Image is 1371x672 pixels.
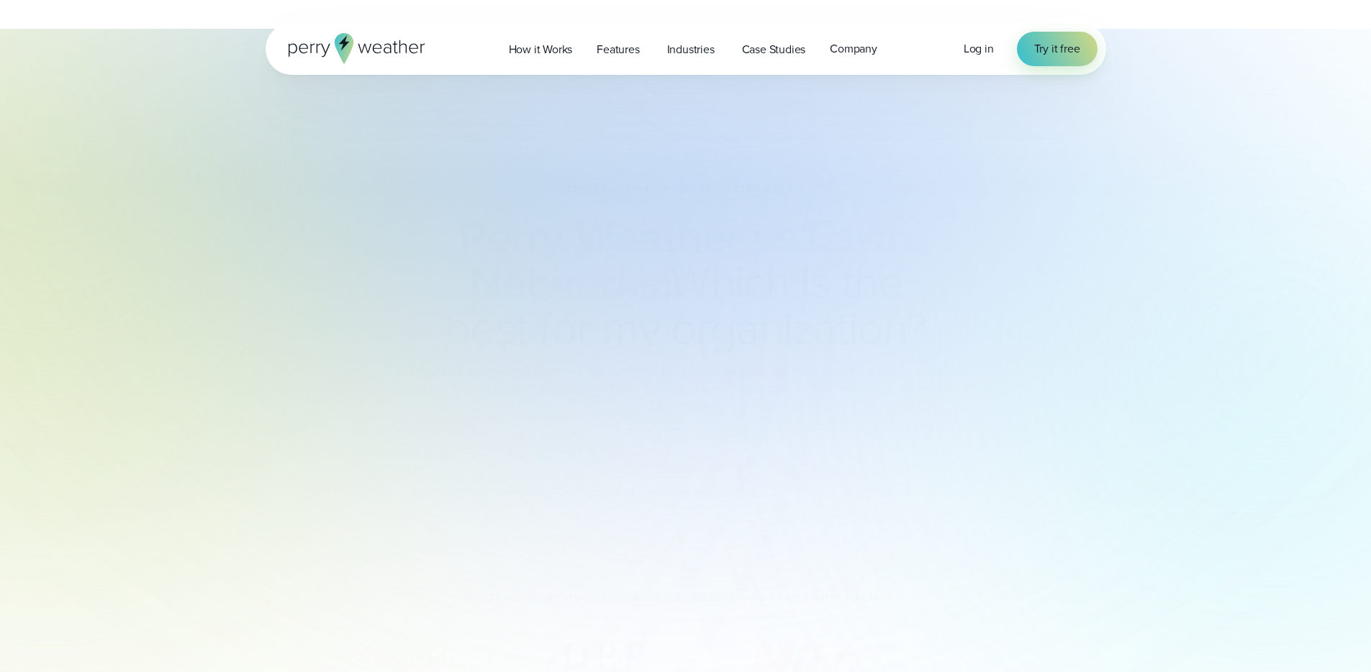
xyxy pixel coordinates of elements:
[964,40,994,58] a: Log in
[497,35,585,64] a: How it Works
[742,41,806,58] span: Case Studies
[597,41,639,58] span: Features
[1034,40,1080,58] span: Try it free
[730,35,818,64] a: Case Studies
[964,40,994,57] span: Log in
[509,41,573,58] span: How it Works
[667,41,715,58] span: Industries
[830,40,877,58] span: Company
[1017,32,1098,66] a: Try it free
